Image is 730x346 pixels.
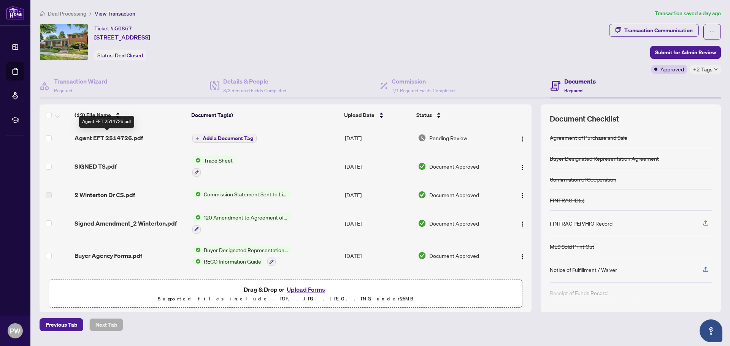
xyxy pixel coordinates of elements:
span: Upload Date [344,111,375,119]
p: Supported files include .PDF, .JPG, .JPEG, .PNG under 25 MB [54,294,517,303]
span: 2 Winterton Dr CS.pdf [75,190,135,199]
span: Document Approved [429,162,479,171]
th: (13) File Name [71,104,189,126]
span: 1/1 Required Fields Completed [392,88,455,93]
span: Buyer Agency Forms.pdf [75,251,142,260]
span: 120 Amendment to Agreement of Purchase and Sale [201,213,291,221]
span: Deal Processing [48,10,86,17]
img: Document Status [418,134,426,142]
span: ellipsis [709,29,715,35]
article: Transaction saved a day ago [655,9,721,18]
span: PW [10,325,21,336]
td: [DATE] [342,150,414,183]
div: Agent EFT 2514726.pdf [79,116,134,128]
span: RECO Information Guide [201,257,264,265]
img: Status Icon [192,246,201,254]
span: 3/3 Required Fields Completed [223,88,286,93]
span: Buyer Designated Representation Agreement [201,246,291,254]
span: (13) File Name [75,111,111,119]
span: [STREET_ADDRESS] [94,33,150,42]
button: Logo [516,189,528,201]
span: Trade Sheet [201,156,236,164]
span: +2 Tags [693,65,713,74]
img: Logo [519,193,525,199]
td: [DATE] [342,183,414,207]
div: MLS Sold Print Out [550,242,594,251]
img: Logo [519,136,525,142]
img: Status Icon [192,257,201,265]
div: Ticket #: [94,24,132,33]
span: View Transaction [95,10,135,17]
span: Document Approved [429,219,479,228]
img: Document Status [418,191,426,199]
span: Approved [660,65,684,73]
h4: Transaction Wizard [54,77,108,86]
button: Previous Tab [40,318,83,331]
button: Status IconCommission Statement Sent to Listing Brokerage [192,190,291,198]
div: Buyer Designated Representation Agreement [550,154,659,163]
span: Document Checklist [550,114,619,124]
button: Status IconTrade Sheet [192,156,236,177]
span: Previous Tab [46,319,77,331]
span: Document Approved [429,191,479,199]
button: Logo [516,160,528,172]
img: Status Icon [192,190,201,198]
span: Document Approved [429,251,479,260]
th: Document Tag(s) [188,104,341,126]
span: Agent EFT 2514726.pdf [75,133,143,142]
span: Drag & Drop orUpload FormsSupported files include .PDF, .JPG, .JPEG, .PNG under25MB [49,280,522,308]
h4: Commission [392,77,455,86]
button: Add a Document Tag [192,134,257,143]
span: Submit for Admin Review [655,46,716,58]
span: Pending Review [429,134,467,142]
button: Next Tab [89,318,123,331]
button: Logo [516,132,528,144]
div: Receipt of Funds Record [550,289,608,297]
span: 50867 [115,25,132,32]
button: Add a Document Tag [192,133,257,143]
span: Commission Statement Sent to Listing Brokerage [201,190,291,198]
button: Status Icon120 Amendment to Agreement of Purchase and Sale [192,213,291,234]
button: Open asap [700,319,722,342]
img: Status Icon [192,213,201,221]
img: Status Icon [192,156,201,164]
div: Confirmation of Cooperation [550,175,616,183]
button: Upload Forms [284,284,327,294]
td: [DATE] [342,240,414,272]
div: Transaction Communication [624,24,693,36]
div: FINTRAC PEP/HIO Record [550,219,613,228]
span: plus [196,136,200,140]
span: Status [416,111,432,119]
span: down [714,68,718,71]
div: Status: [94,50,146,60]
img: Document Status [418,251,426,260]
td: [DATE] [342,207,414,240]
button: Logo [516,250,528,262]
div: Agreement of Purchase and Sale [550,133,627,142]
h4: Details & People [223,77,286,86]
img: Logo [519,221,525,227]
span: Drag & Drop or [244,284,327,294]
span: Required [564,88,582,93]
td: [DATE] [342,272,414,305]
img: logo [6,6,24,20]
td: [DATE] [342,126,414,150]
div: FINTRAC ID(s) [550,196,584,204]
button: Status IconBuyer Designated Representation AgreementStatus IconRECO Information Guide [192,246,291,266]
th: Status [413,104,504,126]
li: / [89,9,92,18]
button: Logo [516,217,528,229]
span: Required [54,88,72,93]
h4: Documents [564,77,596,86]
img: Document Status [418,219,426,228]
span: Signed Amendment_2 Winterton.pdf [75,219,177,228]
img: Logo [519,254,525,260]
button: Transaction Communication [609,24,699,37]
button: Submit for Admin Review [650,46,721,59]
div: Notice of Fulfillment / Waiver [550,265,617,274]
span: Deal Closed [115,52,143,59]
img: IMG-W12287836_1.jpg [40,24,88,60]
th: Upload Date [341,104,413,126]
img: Logo [519,164,525,171]
span: home [40,11,45,16]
